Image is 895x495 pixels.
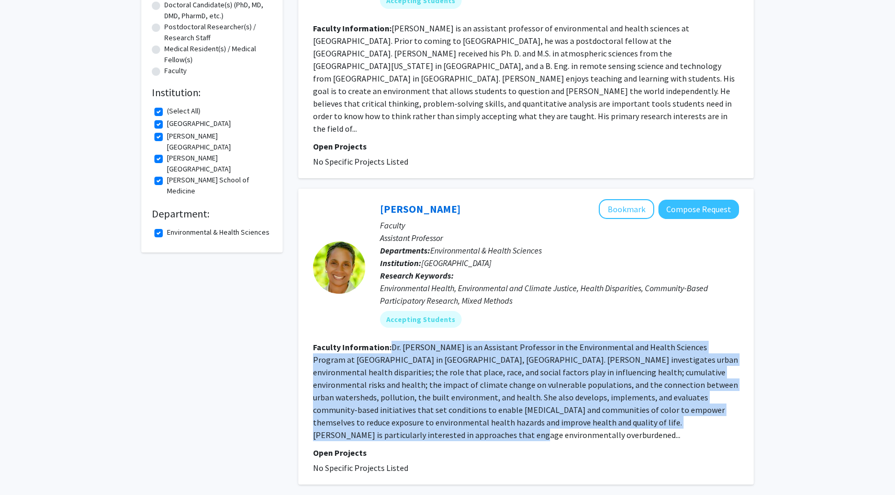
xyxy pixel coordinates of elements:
span: Environmental & Health Sciences [430,245,542,256]
label: [PERSON_NAME][GEOGRAPHIC_DATA] [167,131,270,153]
label: Faculty [164,65,187,76]
h2: Institution: [152,86,272,99]
b: Institution: [380,258,421,268]
p: Faculty [380,219,739,232]
label: Postdoctoral Researcher(s) / Research Staff [164,21,272,43]
span: [GEOGRAPHIC_DATA] [421,258,491,268]
button: Add Na'Taki Osborne Jelks to Bookmarks [599,199,654,219]
label: Environmental & Health Sciences [167,227,270,238]
mat-chip: Accepting Students [380,311,462,328]
span: No Specific Projects Listed [313,463,408,473]
h2: Department: [152,208,272,220]
button: Compose Request to Na'Taki Osborne Jelks [658,200,739,219]
label: [PERSON_NAME][GEOGRAPHIC_DATA] [167,153,270,175]
iframe: Chat [8,448,44,487]
a: [PERSON_NAME] [380,202,461,215]
label: [PERSON_NAME] School of Medicine [167,175,270,197]
div: Environmental Health, Environmental and Climate Justice, Health Disparities, Community-Based Part... [380,282,739,307]
b: Departments: [380,245,430,256]
p: Open Projects [313,140,739,153]
p: Assistant Professor [380,232,739,244]
b: Faculty Information: [313,23,391,33]
label: [GEOGRAPHIC_DATA] [167,118,231,129]
b: Faculty Information: [313,342,391,352]
label: (Select All) [167,106,200,117]
span: No Specific Projects Listed [313,156,408,167]
label: Medical Resident(s) / Medical Fellow(s) [164,43,272,65]
fg-read-more: Dr. [PERSON_NAME] is an Assistant Professor in the Environmental and Health Sciences Program at [... [313,342,738,440]
b: Research Keywords: [380,270,454,281]
p: Open Projects [313,446,739,459]
fg-read-more: [PERSON_NAME] is an assistant professor of environmental and health sciences at [GEOGRAPHIC_DATA]... [313,23,735,134]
